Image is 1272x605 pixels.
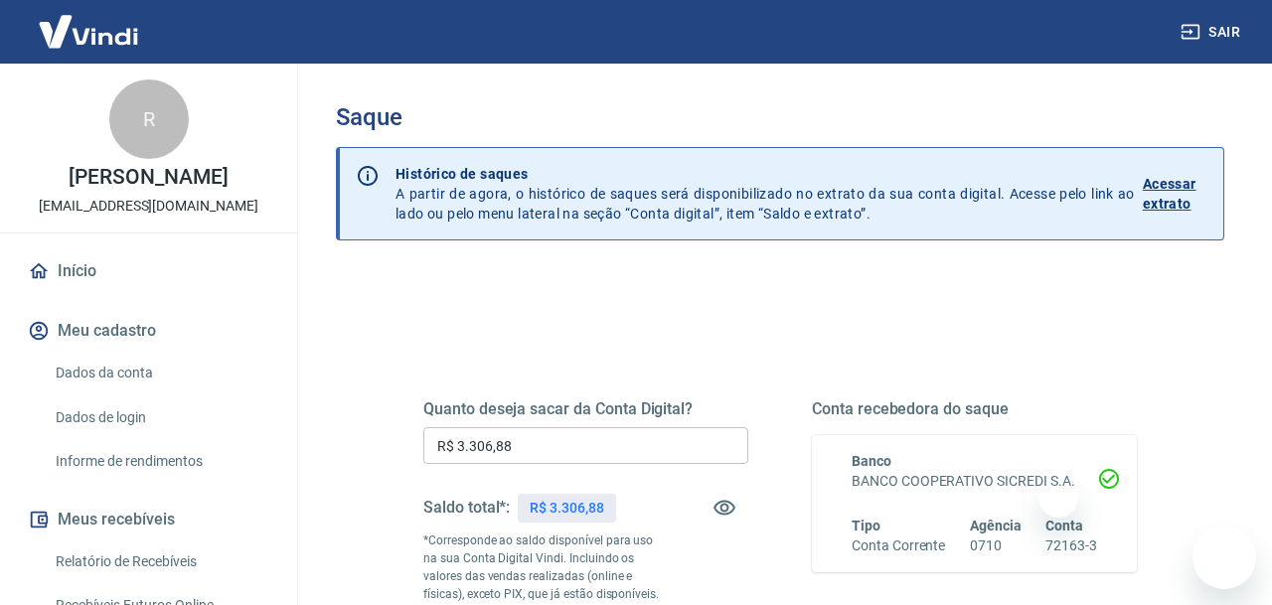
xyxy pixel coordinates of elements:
p: Histórico de saques [396,164,1135,184]
span: Banco [852,453,891,469]
h6: 0710 [970,535,1022,556]
button: Meu cadastro [24,309,273,353]
span: Tipo [852,518,880,533]
button: Meus recebíveis [24,498,273,541]
span: Agência [970,518,1022,533]
p: Acessar extrato [1143,174,1207,214]
p: A partir de agora, o histórico de saques será disponibilizado no extrato da sua conta digital. Ac... [396,164,1135,224]
h6: Conta Corrente [852,535,945,556]
h5: Conta recebedora do saque [812,399,1137,419]
a: Relatório de Recebíveis [48,541,273,582]
h5: Quanto deseja sacar da Conta Digital? [423,399,748,419]
div: R [109,79,189,159]
a: Acessar extrato [1143,164,1207,224]
p: R$ 3.306,88 [530,498,603,519]
h5: Saldo total*: [423,498,510,518]
iframe: Botão para abrir a janela de mensagens [1192,526,1256,589]
a: Informe de rendimentos [48,441,273,482]
h3: Saque [336,103,1224,131]
h6: BANCO COOPERATIVO SICREDI S.A. [852,471,1097,492]
h6: 72163-3 [1045,535,1097,556]
a: Início [24,249,273,293]
button: Sair [1177,14,1248,51]
p: [EMAIL_ADDRESS][DOMAIN_NAME] [39,196,258,217]
span: Conta [1045,518,1083,533]
img: Vindi [24,1,153,62]
a: Dados de login [48,397,273,438]
a: Dados da conta [48,353,273,393]
p: [PERSON_NAME] [69,167,228,188]
iframe: Fechar mensagem [1038,478,1078,518]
